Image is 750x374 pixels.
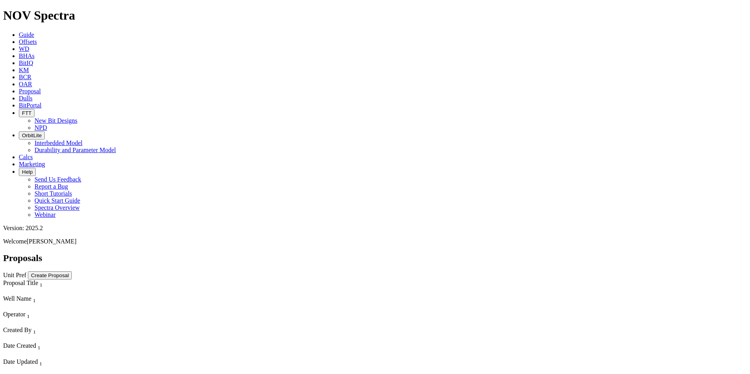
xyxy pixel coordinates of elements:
span: Sort None [39,358,42,365]
a: BitPortal [19,102,42,109]
a: NPD [35,124,47,131]
a: Webinar [35,211,56,218]
span: Operator [3,311,25,318]
span: Date Created [3,342,36,349]
span: Date Updated [3,358,38,365]
span: [PERSON_NAME] [27,238,76,245]
a: BitIQ [19,60,33,66]
span: Proposal Title [3,280,38,286]
button: Create Proposal [28,271,72,280]
div: Date Updated Sort None [3,358,122,367]
span: Well Name [3,295,31,302]
a: BHAs [19,53,35,59]
h2: Proposals [3,253,747,263]
div: Column Menu [3,335,122,342]
span: Created By [3,327,31,333]
div: Column Menu [3,367,122,374]
sub: 1 [27,313,30,319]
sub: 1 [33,329,36,335]
div: Created By Sort None [3,327,122,335]
div: Column Menu [3,320,122,327]
span: Help [22,169,33,175]
sub: 1 [40,282,42,288]
div: Column Menu [3,351,122,358]
p: Welcome [3,238,747,245]
a: Spectra Overview [35,204,80,211]
button: FTT [19,109,35,117]
sub: 1 [39,361,42,367]
button: OrbitLite [19,131,45,140]
div: Column Menu [3,304,122,311]
a: Durability and Parameter Model [35,147,116,153]
a: Interbedded Model [35,140,82,146]
a: Send Us Feedback [35,176,81,183]
a: KM [19,67,29,73]
div: Sort None [3,327,122,342]
h1: NOV Spectra [3,8,747,23]
div: Well Name Sort None [3,295,122,304]
a: Guide [19,31,34,38]
div: Date Created Sort None [3,342,122,351]
div: Sort None [3,280,122,295]
span: Sort None [33,327,36,333]
span: Sort None [38,342,40,349]
a: Proposal [19,88,41,94]
div: Sort None [3,295,122,311]
span: Sort None [33,295,36,302]
span: Sort None [40,280,42,286]
a: Offsets [19,38,37,45]
div: Version: 2025.2 [3,225,747,232]
a: New Bit Designs [35,117,77,124]
a: Unit Pref [3,272,26,278]
a: BCR [19,74,31,80]
a: Marketing [19,161,45,167]
span: OrbitLite [22,133,42,138]
span: FTT [22,110,31,116]
div: Column Menu [3,288,122,295]
span: Sort None [27,311,30,318]
a: Short Tutorials [35,190,72,197]
a: OAR [19,81,32,87]
div: Sort None [3,342,122,358]
a: WD [19,45,29,52]
div: Sort None [3,358,122,374]
button: Help [19,168,36,176]
a: Quick Start Guide [35,197,80,204]
div: Sort None [3,311,122,327]
a: Dulls [19,95,33,102]
sub: 1 [33,298,36,303]
sub: 1 [38,345,40,351]
a: Report a Bug [35,183,68,190]
div: Proposal Title Sort None [3,280,122,288]
a: Calcs [19,154,33,160]
div: Operator Sort None [3,311,122,320]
